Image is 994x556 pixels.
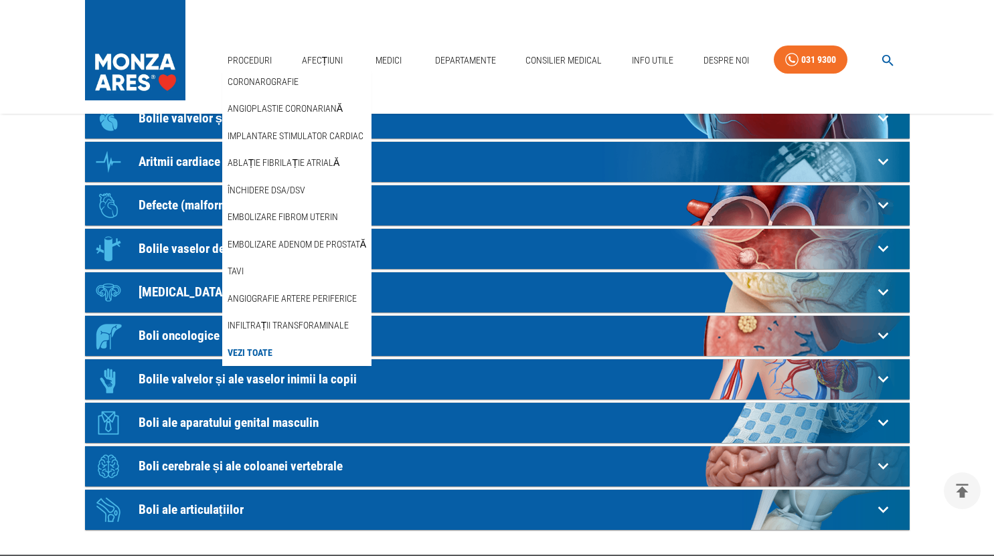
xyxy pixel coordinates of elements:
div: IconBoli ale aparatului genital masculin [85,403,910,443]
a: Angiografie artere periferice [225,288,359,310]
a: Implantare stimulator cardiac [225,125,366,147]
div: Închidere DSA/DSV [222,177,371,204]
a: Consilier Medical [520,47,607,74]
div: IconBolile valvelor și ale vaselor inimii [85,98,910,138]
p: Bolile valvelor și ale vaselor inimii [139,111,873,125]
div: IconBoli cerebrale și ale coloanei vertebrale [85,446,910,486]
div: Icon[MEDICAL_DATA][GEOGRAPHIC_DATA] [85,272,910,312]
div: IconDefecte (malformații) cardiace din naștere [85,185,910,225]
a: Despre Noi [698,47,754,74]
p: Bolile valvelor și ale vaselor inimii la copii [139,372,873,386]
p: Aritmii cardiace [139,155,873,169]
button: delete [944,472,981,509]
a: Info Utile [627,47,679,74]
div: Icon [88,229,129,269]
p: Defecte (malformații) cardiace din naștere [139,198,873,212]
div: IconBolile vaselor de sânge [85,229,910,269]
div: Icon [88,185,129,225]
div: TAVI [222,258,371,285]
a: Ablație fibrilație atrială [225,152,342,174]
div: Icon [88,359,129,399]
div: Icon [88,142,129,182]
div: Icon [88,446,129,486]
div: Embolizare fibrom uterin [222,203,371,231]
a: Închidere DSA/DSV [225,179,308,201]
div: Angiografie artere periferice [222,285,371,312]
div: IconBolile valvelor și ale vaselor inimii la copii [85,359,910,399]
div: IconBoli ale articulațiilor [85,490,910,530]
p: Bolile vaselor de sânge [139,242,873,256]
div: Icon [88,316,129,356]
div: Icon [88,272,129,312]
a: Medici [367,47,410,74]
a: Infiltrații transforaminale [225,314,352,337]
div: Icon [88,490,129,530]
a: Embolizare fibrom uterin [225,206,341,228]
p: [MEDICAL_DATA][GEOGRAPHIC_DATA] [139,285,873,299]
div: 031 9300 [801,52,836,68]
p: Boli cerebrale și ale coloanei vertebrale [139,459,873,473]
a: Proceduri [222,47,277,74]
div: Vezi Toate [222,339,371,367]
div: Icon [88,403,129,443]
a: Departamente [430,47,501,74]
p: Boli ale articulațiilor [139,502,873,517]
a: 031 9300 [774,45,847,74]
div: Embolizare adenom de prostată [222,231,371,258]
div: Angioplastie coronariană [222,95,371,122]
div: IconAritmii cardiace [85,142,910,182]
div: Coronarografie [222,68,371,96]
div: IconBoli oncologice si tratamente tumorale [85,316,910,356]
a: Coronarografie [225,71,301,93]
p: Boli oncologice si tratamente tumorale [139,329,873,343]
div: Infiltrații transforaminale [222,312,371,339]
a: Vezi Toate [225,342,275,364]
a: Angioplastie coronariană [225,98,345,120]
a: Afecțiuni [297,47,349,74]
a: TAVI [225,260,246,282]
div: Implantare stimulator cardiac [222,122,371,150]
div: Icon [88,98,129,138]
div: Ablație fibrilație atrială [222,149,371,177]
a: Embolizare adenom de prostată [225,234,369,256]
nav: secondary mailbox folders [222,68,371,367]
p: Boli ale aparatului genital masculin [139,415,873,430]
